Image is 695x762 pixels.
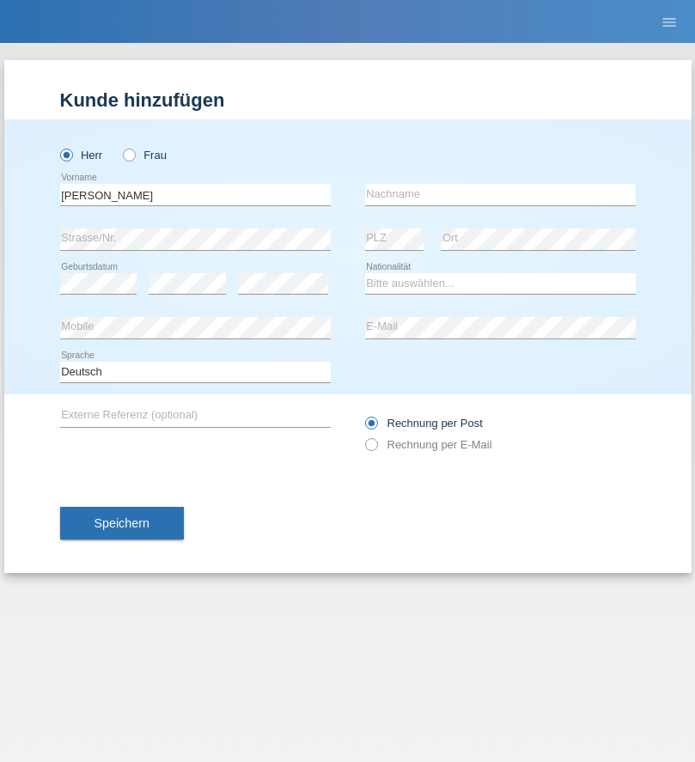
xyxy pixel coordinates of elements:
input: Rechnung per E-Mail [365,438,376,460]
input: Frau [123,149,134,160]
label: Herr [60,149,103,162]
i: menu [661,14,678,31]
label: Frau [123,149,167,162]
input: Herr [60,149,71,160]
a: menu [652,16,686,27]
label: Rechnung per Post [365,417,483,430]
h1: Kunde hinzufügen [60,89,636,111]
button: Speichern [60,507,184,539]
span: Speichern [94,516,149,530]
label: Rechnung per E-Mail [365,438,492,451]
input: Rechnung per Post [365,417,376,438]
